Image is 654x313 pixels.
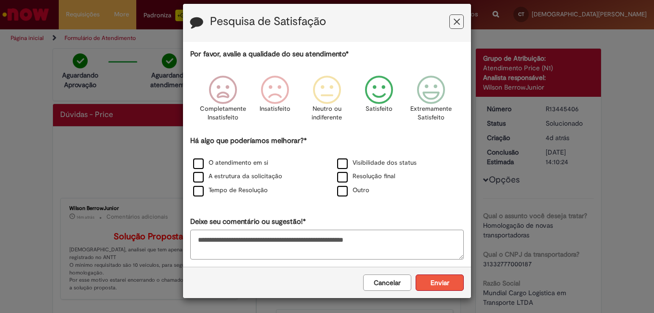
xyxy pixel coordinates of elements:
[337,186,369,195] label: Outro
[416,274,464,291] button: Enviar
[200,104,246,122] p: Completamente Insatisfeito
[366,104,392,114] p: Satisfeito
[193,172,282,181] label: A estrutura da solicitação
[190,217,306,227] label: Deixe seu comentário ou sugestão!*
[250,68,300,134] div: Insatisfeito
[310,104,344,122] p: Neutro ou indiferente
[406,68,456,134] div: Extremamente Satisfeito
[190,136,464,198] div: Há algo que poderíamos melhorar?*
[302,68,352,134] div: Neutro ou indiferente
[410,104,452,122] p: Extremamente Satisfeito
[193,186,268,195] label: Tempo de Resolução
[354,68,404,134] div: Satisfeito
[337,172,395,181] label: Resolução final
[198,68,247,134] div: Completamente Insatisfeito
[193,158,268,168] label: O atendimento em si
[190,49,349,59] label: Por favor, avalie a qualidade do seu atendimento*
[260,104,290,114] p: Insatisfeito
[363,274,411,291] button: Cancelar
[337,158,417,168] label: Visibilidade dos status
[210,15,326,28] label: Pesquisa de Satisfação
